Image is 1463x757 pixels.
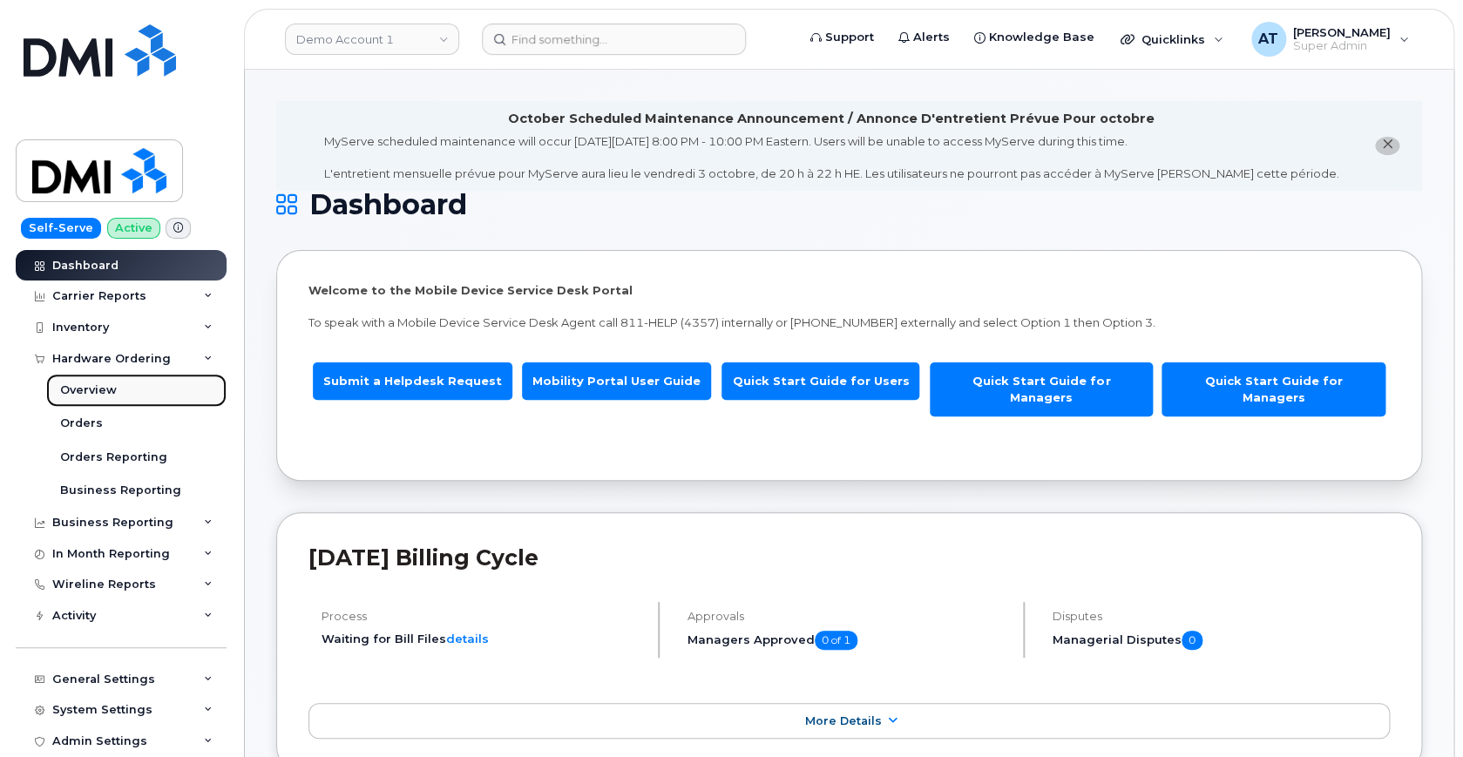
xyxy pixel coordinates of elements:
p: Welcome to the Mobile Device Service Desk Portal [308,282,1390,299]
li: Waiting for Bill Files [322,631,643,647]
a: details [446,632,489,645]
a: Quick Start Guide for Managers [1162,362,1385,416]
span: 0 of 1 [815,631,857,650]
span: Dashboard [309,192,467,218]
span: 0 [1182,631,1202,650]
h5: Managerial Disputes [1053,631,1390,650]
span: More Details [805,714,882,727]
h4: Disputes [1053,610,1390,623]
a: Mobility Portal User Guide [522,362,711,400]
div: October Scheduled Maintenance Announcement / Annonce D'entretient Prévue Pour octobre [508,110,1155,128]
a: Submit a Helpdesk Request [313,362,512,400]
button: close notification [1375,137,1399,155]
div: MyServe scheduled maintenance will occur [DATE][DATE] 8:00 PM - 10:00 PM Eastern. Users will be u... [324,133,1339,182]
p: To speak with a Mobile Device Service Desk Agent call 811-HELP (4357) internally or [PHONE_NUMBER... [308,314,1390,331]
a: Quick Start Guide for Users [721,362,919,400]
h2: [DATE] Billing Cycle [308,544,1390,571]
h4: Approvals [687,610,1009,623]
a: Quick Start Guide for Managers [930,362,1154,416]
h5: Managers Approved [687,631,1009,650]
h4: Process [322,610,643,623]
